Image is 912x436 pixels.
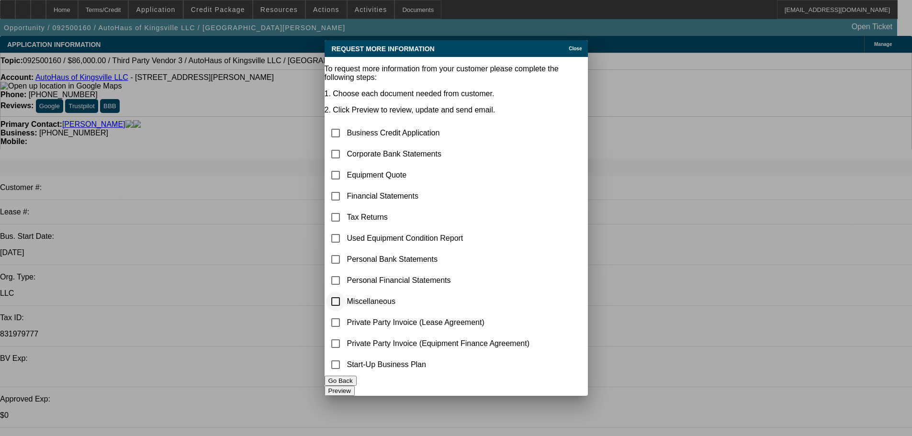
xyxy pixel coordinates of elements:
td: Personal Financial Statements [347,270,530,291]
td: Corporate Bank Statements [347,144,530,164]
button: Go Back [325,376,357,386]
p: 1. Choose each document needed from customer. [325,89,588,98]
span: Request More Information [332,45,435,53]
td: Private Party Invoice (Equipment Finance Agreement) [347,334,530,354]
td: Financial Statements [347,186,530,206]
p: 2. Click Preview to review, update and send email. [325,106,588,114]
td: Tax Returns [347,207,530,227]
span: Close [569,46,582,51]
td: Equipment Quote [347,165,530,185]
td: Start-Up Business Plan [347,355,530,375]
td: Miscellaneous [347,291,530,312]
td: Business Credit Application [347,123,530,143]
p: To request more information from your customer please complete the following steps: [325,65,588,82]
td: Private Party Invoice (Lease Agreement) [347,313,530,333]
td: Personal Bank Statements [347,249,530,269]
td: Used Equipment Condition Report [347,228,530,248]
button: Preview [325,386,355,396]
